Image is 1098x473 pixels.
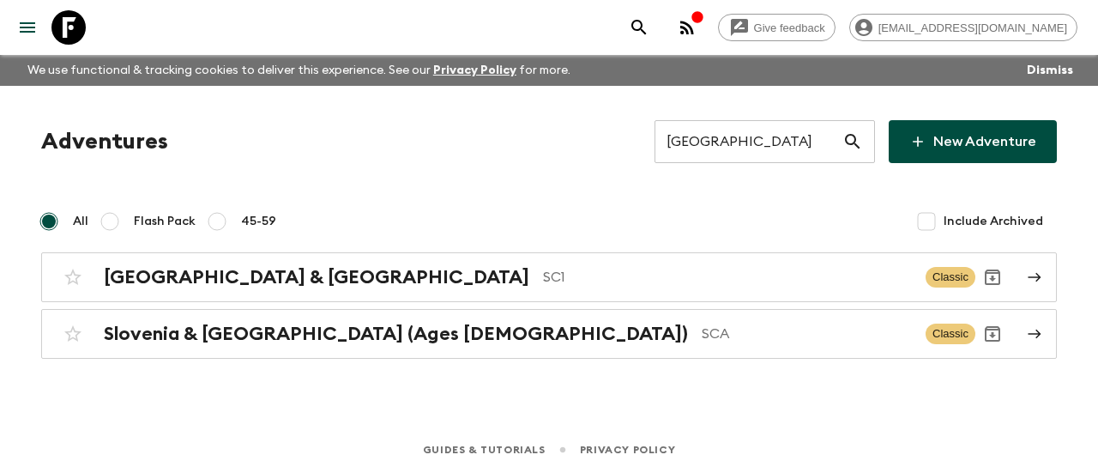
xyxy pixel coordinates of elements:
span: [EMAIL_ADDRESS][DOMAIN_NAME] [869,21,1077,34]
span: 45-59 [241,213,276,230]
span: All [73,213,88,230]
h2: [GEOGRAPHIC_DATA] & [GEOGRAPHIC_DATA] [104,266,529,288]
p: We use functional & tracking cookies to deliver this experience. See our for more. [21,55,577,86]
span: Give feedback [745,21,835,34]
a: New Adventure [889,120,1057,163]
span: Classic [926,267,975,288]
button: menu [10,10,45,45]
button: Archive [975,260,1010,294]
button: Dismiss [1023,58,1077,82]
a: Guides & Tutorials [423,440,546,459]
p: SCA [702,324,912,344]
a: [GEOGRAPHIC_DATA] & [GEOGRAPHIC_DATA]SC1ClassicArchive [41,252,1057,302]
span: Classic [926,324,975,344]
span: Flash Pack [134,213,196,230]
button: Archive [975,317,1010,351]
p: SC1 [543,267,912,288]
input: e.g. AR1, Argentina [655,118,842,166]
a: Give feedback [718,14,836,41]
h2: Slovenia & [GEOGRAPHIC_DATA] (Ages [DEMOGRAPHIC_DATA]) [104,323,688,345]
span: Include Archived [944,213,1043,230]
h1: Adventures [41,124,168,159]
button: search adventures [622,10,656,45]
a: Privacy Policy [433,64,516,76]
a: Slovenia & [GEOGRAPHIC_DATA] (Ages [DEMOGRAPHIC_DATA])SCAClassicArchive [41,309,1057,359]
div: [EMAIL_ADDRESS][DOMAIN_NAME] [849,14,1077,41]
a: Privacy Policy [580,440,675,459]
